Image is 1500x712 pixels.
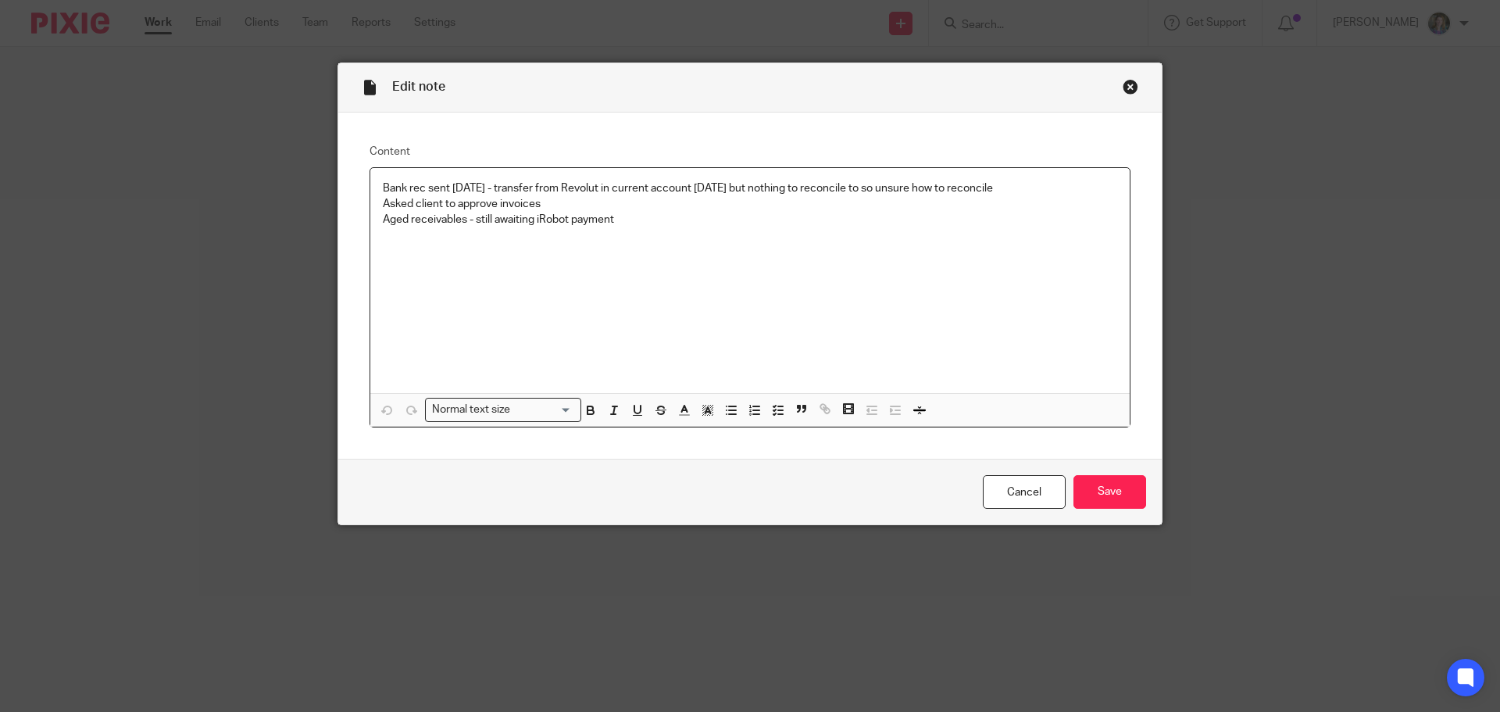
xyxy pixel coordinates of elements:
[1123,79,1138,95] div: Close this dialog window
[383,196,1117,212] p: Asked client to approve invoices
[983,475,1066,509] a: Cancel
[383,212,1117,227] p: Aged receivables - still awaiting iRobot payment
[1073,475,1146,509] input: Save
[370,144,1130,159] label: Content
[383,181,1117,196] p: Bank rec sent [DATE] - transfer from Revolut in current account [DATE] but nothing to reconcile t...
[425,398,581,422] div: Search for option
[392,81,445,93] span: Edit note
[516,402,572,418] input: Search for option
[429,402,514,418] span: Normal text size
